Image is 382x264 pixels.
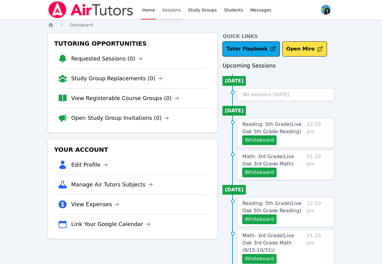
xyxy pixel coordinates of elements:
[70,23,93,27] span: Dashboard
[242,153,304,168] a: Math: 3rd Grade(Live Oak 3rd Grade Math)
[71,161,108,169] a: Edit Profile
[307,232,329,264] span: 01:20 pm
[222,33,334,40] h4: Quick Links
[71,54,143,63] a: Requested Sessions (0)
[242,92,289,97] span: No sessions [DATE]
[48,22,334,28] nav: Breadcrumb
[222,41,280,57] a: Tutor Playbook
[71,220,150,228] a: Link Your Google Calendar
[250,7,271,13] span: Messages
[242,233,294,253] span: Math: 3rd Grade ( Live Oak 3rd Grade Math (9/15-10/31) )
[70,22,93,28] a: Dashboard
[53,38,212,49] h3: Tutoring Opportunities
[242,214,277,224] button: Whiteboard
[242,154,294,167] span: Math: 3rd Grade ( Live Oak 3rd Grade Math )
[71,200,119,209] a: View Expenses
[242,121,301,134] span: Reading: 5th Grade ( Live Oak 5th Grade Reading )
[307,121,329,145] span: 12:10 pm
[307,153,329,177] span: 01:20 pm
[53,144,212,155] h3: Your Account
[242,121,304,135] a: Reading: 5th Grade(Live Oak 5th Grade Reading)
[71,94,179,102] a: View Registerable Course Groups (0)
[71,74,163,83] a: Study Group Replacements (0)
[242,200,304,214] a: Reading: 5th Grade(Live Oak 5th Grade Reading)
[242,200,301,214] span: Reading: 5th Grade ( Live Oak 5th Grade Reading )
[71,180,153,189] a: Manage Air Tutors Subjects
[222,76,246,86] li: [DATE]
[48,1,134,18] img: Air Tutors
[242,254,277,264] button: Whiteboard
[282,41,327,57] button: Open Miro
[242,168,277,177] button: Whiteboard
[222,185,246,195] li: [DATE]
[307,200,329,224] span: 12:10 pm
[222,61,334,70] h3: Upcoming Sessions
[222,106,246,116] li: [DATE]
[242,135,277,145] button: Whiteboard
[242,232,304,254] a: Math: 3rd Grade(Live Oak 3rd Grade Math (9/15-10/31))
[71,114,169,122] a: Open Study Group Invitations (0)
